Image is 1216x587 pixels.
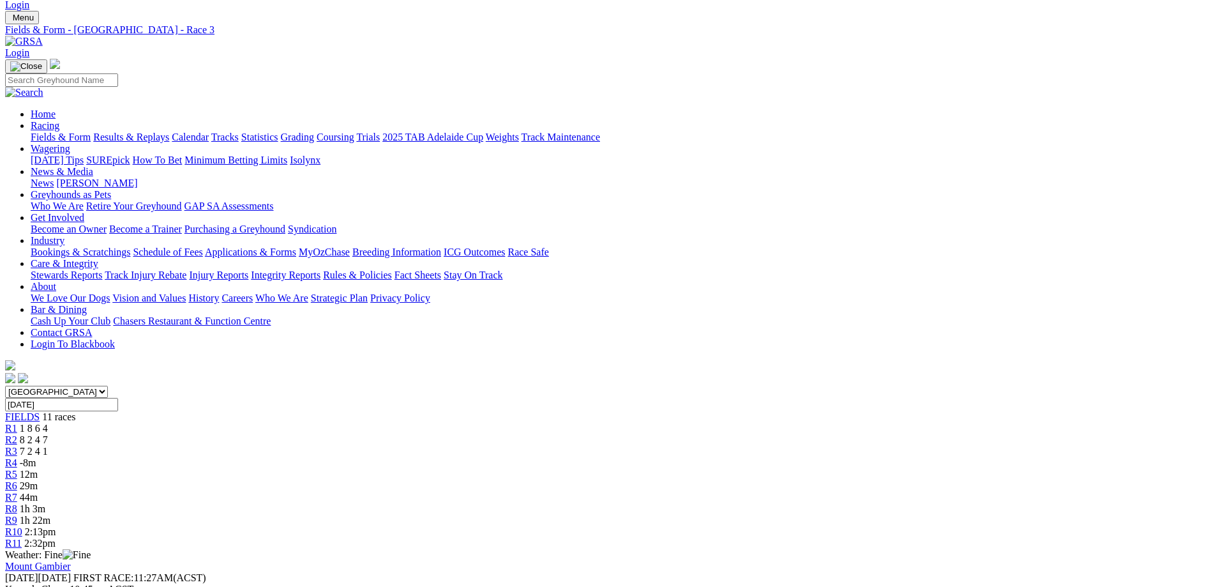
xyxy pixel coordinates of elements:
[50,59,60,69] img: logo-grsa-white.png
[31,235,64,246] a: Industry
[5,538,22,549] a: R11
[241,132,278,142] a: Statistics
[86,201,182,211] a: Retire Your Greyhound
[20,434,48,445] span: 8 2 4 7
[31,327,92,338] a: Contact GRSA
[20,515,50,526] span: 1h 22m
[444,270,502,280] a: Stay On Track
[5,11,39,24] button: Toggle navigation
[281,132,314,142] a: Grading
[5,373,15,383] img: facebook.svg
[24,538,56,549] span: 2:32pm
[5,492,17,503] a: R7
[211,132,239,142] a: Tracks
[5,457,17,468] a: R4
[5,526,22,537] a: R10
[356,132,380,142] a: Trials
[31,212,84,223] a: Get Involved
[20,423,48,434] span: 1 8 6 4
[444,247,505,257] a: ICG Outcomes
[522,132,600,142] a: Track Maintenance
[394,270,441,280] a: Fact Sheets
[5,434,17,445] span: R2
[42,411,75,422] span: 11 races
[31,281,56,292] a: About
[5,423,17,434] a: R1
[112,293,186,303] a: Vision and Values
[13,13,34,22] span: Menu
[31,201,84,211] a: Who We Are
[184,155,287,165] a: Minimum Betting Limits
[221,293,253,303] a: Careers
[5,398,118,411] input: Select date
[189,270,248,280] a: Injury Reports
[93,132,169,142] a: Results & Replays
[311,293,368,303] a: Strategic Plan
[31,224,1211,235] div: Get Involved
[188,293,219,303] a: History
[31,293,110,303] a: We Love Our Dogs
[5,572,71,583] span: [DATE]
[20,457,36,468] span: -8m
[10,61,42,72] img: Close
[20,492,38,503] span: 44m
[25,526,56,537] span: 2:13pm
[31,155,84,165] a: [DATE] Tips
[5,47,29,58] a: Login
[5,411,40,422] span: FIELDS
[31,201,1211,212] div: Greyhounds as Pets
[5,87,43,98] img: Search
[486,132,519,142] a: Weights
[31,293,1211,304] div: About
[299,247,350,257] a: MyOzChase
[290,155,320,165] a: Isolynx
[5,515,17,526] a: R9
[133,155,183,165] a: How To Bet
[5,469,17,480] span: R5
[63,549,91,561] img: Fine
[31,316,1211,327] div: Bar & Dining
[184,224,285,234] a: Purchasing a Greyhound
[31,189,111,200] a: Greyhounds as Pets
[31,155,1211,166] div: Wagering
[20,469,38,480] span: 12m
[251,270,320,280] a: Integrity Reports
[5,24,1211,36] a: Fields & Form - [GEOGRAPHIC_DATA] - Race 3
[31,109,56,119] a: Home
[56,178,137,188] a: [PERSON_NAME]
[31,304,87,315] a: Bar & Dining
[20,480,38,491] span: 29m
[31,120,59,131] a: Racing
[31,143,70,154] a: Wagering
[184,201,274,211] a: GAP SA Assessments
[317,132,354,142] a: Coursing
[5,561,71,572] a: Mount Gambier
[31,132,1211,143] div: Racing
[5,73,118,87] input: Search
[5,572,38,583] span: [DATE]
[31,258,98,269] a: Care & Integrity
[31,339,115,349] a: Login To Blackbook
[507,247,548,257] a: Race Safe
[172,132,209,142] a: Calendar
[31,178,1211,189] div: News & Media
[31,224,107,234] a: Become an Owner
[73,572,133,583] span: FIRST RACE:
[113,316,271,326] a: Chasers Restaurant & Function Centre
[205,247,296,257] a: Applications & Forms
[31,132,91,142] a: Fields & Form
[31,247,130,257] a: Bookings & Scratchings
[5,446,17,457] a: R3
[31,316,110,326] a: Cash Up Your Club
[105,270,186,280] a: Track Injury Rebate
[5,480,17,491] a: R6
[133,247,202,257] a: Schedule of Fees
[5,59,47,73] button: Toggle navigation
